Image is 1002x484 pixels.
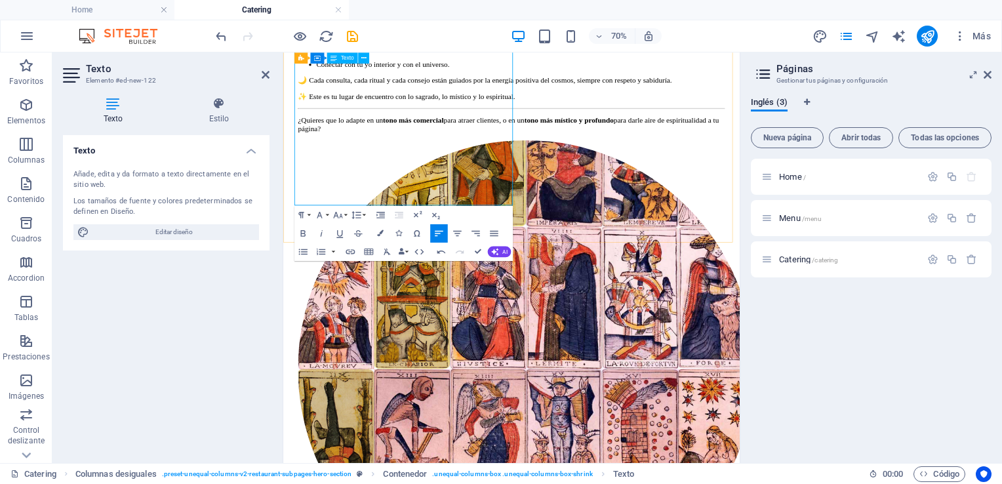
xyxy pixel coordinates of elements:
[330,243,337,261] button: Ordered List
[502,249,508,254] span: AI
[898,127,992,148] button: Todas las opciones
[75,28,174,44] img: Editor Logo
[775,214,921,222] div: Menu/menu
[485,224,503,243] button: Align Justify
[927,171,938,182] div: Configuración
[775,255,921,264] div: Catering/catering
[214,29,229,44] i: Deshacer: Añadir elemento (Ctrl+Z)
[869,466,904,482] h6: Tiempo de la sesión
[174,3,349,17] h4: Catering
[812,256,838,264] span: /catering
[294,243,312,261] button: Unordered List
[757,134,818,142] span: Nueva página
[86,75,243,87] h3: Elemento #ed-new-122
[966,171,977,182] div: La página principal no puede eliminarse
[371,224,389,243] button: Colors
[294,224,312,243] button: Bold (Ctrl+B)
[433,243,451,261] button: Undo (Ctrl+Z)
[946,212,957,224] div: Duplicar
[776,75,965,87] h3: Gestionar tus páginas y configuración
[331,224,349,243] button: Underline (Ctrl+U)
[488,246,511,257] button: AI
[390,224,407,243] button: Icons
[8,155,45,165] p: Columnas
[63,97,169,125] h4: Texto
[75,466,157,482] span: Haz clic para seleccionar y doble clic para editar
[213,28,229,44] button: undo
[812,28,828,44] button: design
[775,172,921,181] div: Home/
[313,206,331,224] button: Font Family
[312,243,330,261] button: Ordered List
[913,466,965,482] button: Código
[953,30,991,43] span: Más
[319,29,334,44] i: Volver a cargar página
[470,243,487,261] button: Confirm (Ctrl+⏎)
[341,55,354,60] span: Texto
[11,233,42,244] p: Cuadros
[430,224,448,243] button: Align Left
[63,135,270,159] h4: Texto
[397,243,410,261] button: Data Bindings
[976,466,992,482] button: Usercentrics
[8,273,45,283] p: Accordion
[892,469,894,479] span: :
[318,28,334,44] button: reload
[345,29,360,44] i: Guardar (Ctrl+S)
[812,29,828,44] i: Diseño (Ctrl+Alt+Y)
[948,26,996,47] button: Más
[292,28,308,44] button: Haz clic para salir del modo de previsualización y seguir editando
[917,26,938,47] button: publish
[10,466,56,482] a: Haz clic para cancelar la selección y doble clic para abrir páginas
[432,466,592,482] span: . unequal-columns-box .unequal-columns-box-shrink
[47,11,631,23] p: Conectar con tu yo interior y con el universo.
[966,212,977,224] div: Eliminar
[927,212,938,224] div: Configuración
[294,206,312,224] button: Paragraph Format
[21,56,631,69] p: ✨ Este es tu lugar de encuentro con lo sagrado, lo místico y lo espiritual.
[162,466,351,482] span: . preset-unequal-columns-v2-restaurant-subpages-hero-section
[803,174,806,181] span: /
[904,134,986,142] span: Todas las opciones
[313,224,331,243] button: Italic (Ctrl+I)
[350,224,367,243] button: Strikethrough
[919,466,959,482] span: Código
[3,352,49,362] p: Prestaciones
[14,312,39,323] p: Tablas
[409,206,426,224] button: Superscript
[75,466,635,482] nav: breadcrumb
[779,254,838,264] span: Catering
[342,243,359,261] button: Insert Link
[383,466,427,482] span: Haz clic para seleccionar y doble clic para editar
[390,206,408,224] button: Decrease Indent
[835,134,887,142] span: Abrir todas
[427,206,445,224] button: Subscript
[838,28,854,44] button: pages
[73,169,259,191] div: Añade, edita y da formato a texto directamente en el sitio web.
[9,76,43,87] p: Favoritos
[86,63,270,75] h2: Texto
[411,243,428,261] button: HTML
[829,127,893,148] button: Abrir todas
[779,172,806,182] span: Haz clic para abrir la página
[467,224,485,243] button: Align Right
[73,224,259,240] button: Editar diseño
[9,391,44,401] p: Imágenes
[751,97,992,122] div: Pestañas de idiomas
[613,466,634,482] span: Haz clic para seleccionar y doble clic para editar
[751,127,824,148] button: Nueva página
[946,254,957,265] div: Duplicar
[142,91,229,102] strong: tono más comercial
[865,29,880,44] i: Navegador
[927,254,938,265] div: Configuración
[643,30,654,42] i: Al redimensionar, ajustar el nivel de zoom automáticamente para ajustarse al dispositivo elegido.
[449,224,466,243] button: Align Center
[891,28,906,44] button: text_generator
[966,254,977,265] div: Eliminar
[751,94,788,113] span: Inglés (3)
[946,171,957,182] div: Duplicar
[21,91,631,115] p: ¿Quieres que lo adapte en un para atraer clientes, o en un para darle aire de espiritualidad a tu...
[331,206,349,224] button: Font Size
[360,243,378,261] button: Insert Table
[589,28,635,44] button: 70%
